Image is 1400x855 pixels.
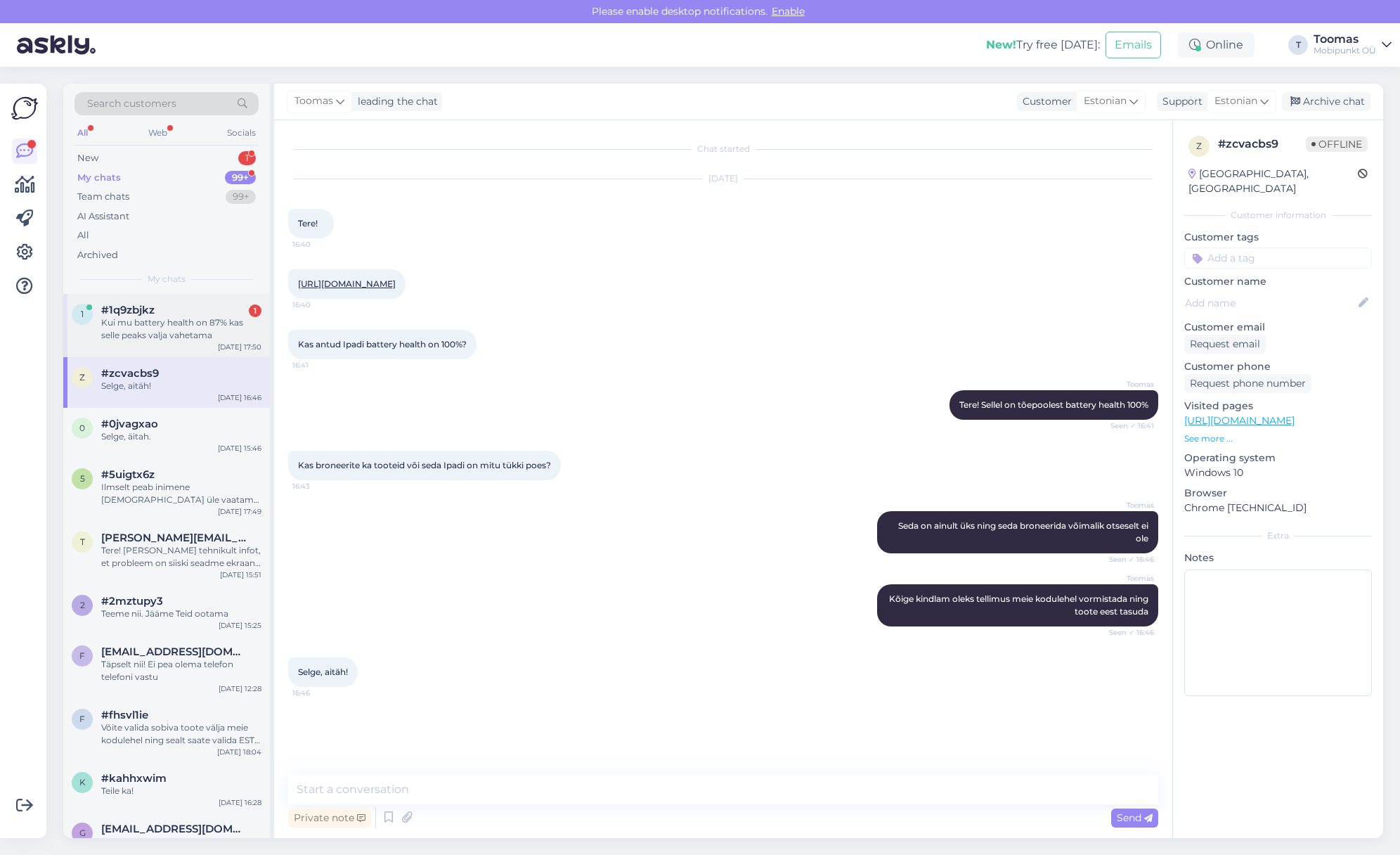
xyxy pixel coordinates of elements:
p: Operating system [1184,451,1372,465]
span: z [1196,141,1202,151]
span: 5 [80,473,85,484]
div: All [77,229,89,243]
span: #2mztupy3 [101,595,163,607]
div: Selge, aitäh! [101,380,261,392]
span: gripex453@gmail.com [101,823,247,835]
div: 99+ [225,171,256,185]
div: Support [1157,94,1203,109]
span: f [79,650,85,661]
span: g [79,828,86,838]
span: Toomas [1101,573,1154,584]
span: Offline [1306,136,1368,152]
a: [URL][DOMAIN_NAME] [298,278,396,289]
span: t [80,536,85,547]
div: Customer [1017,94,1072,109]
div: [DATE] [288,172,1158,185]
div: Täpselt nii! Ei pea olema telefon telefoni vastu [101,658,261,683]
div: [DATE] 12:28 [219,683,261,694]
span: Toomas [1101,500,1154,510]
span: Tere! Sellel on tõepoolest battery health 100% [959,399,1148,410]
div: [DATE] 15:25 [219,620,261,631]
a: [URL][DOMAIN_NAME] [1184,414,1295,427]
div: Request email [1184,335,1266,354]
span: Send [1117,811,1153,824]
span: Toomas [1101,379,1154,390]
div: T [1288,35,1308,55]
div: Mobipunkt OÜ [1314,45,1376,56]
div: 99+ [226,190,256,204]
div: Private note [288,809,371,828]
span: 16:40 [292,300,345,310]
span: #fhsvl1ie [101,709,148,721]
div: AI Assistant [77,210,129,224]
div: [DATE] 17:49 [218,506,261,517]
input: Add a tag [1184,247,1372,269]
div: Request phone number [1184,374,1311,393]
div: Selge, äitah. [101,430,261,443]
div: Teile ka! [101,785,261,797]
div: Web [145,124,170,142]
span: Estonian [1084,94,1127,109]
span: Selge, aitäh! [298,667,348,677]
div: Toomas [1314,34,1376,45]
div: Täpselt nii [101,835,261,848]
div: 1 [249,304,261,317]
b: New! [986,38,1016,51]
span: 16:41 [292,360,345,371]
span: Kas broneerite ka tooteid või seda Ipadi on mitu tükki poes? [298,460,551,470]
div: [DATE] 15:51 [220,570,261,580]
div: Ilmselt peab inimene [DEMOGRAPHIC_DATA] üle vaatama ning lõpliku otsuse langetama [101,481,261,506]
span: #0jvagxao [101,418,158,430]
p: Chrome [TECHNICAL_ID] [1184,501,1372,515]
p: Customer email [1184,320,1372,335]
div: Try free [DATE]: [986,37,1100,53]
button: Emails [1106,32,1161,58]
span: My chats [148,273,186,285]
div: Extra [1184,529,1372,542]
span: Tere! [298,218,318,229]
p: Notes [1184,551,1372,565]
span: z [79,372,85,382]
div: leading the chat [352,94,438,109]
span: Search customers [87,96,176,111]
div: Customer information [1184,209,1372,221]
span: Seen ✓ 16:41 [1101,420,1154,431]
div: New [77,151,98,165]
span: k [79,777,86,787]
div: All [74,124,91,142]
span: Toomas [294,94,333,109]
span: #kahhxwim [101,772,167,785]
span: Kas antud Ipadi battery health on 100%? [298,339,467,349]
p: Browser [1184,486,1372,501]
div: [DATE] 15:46 [218,443,261,454]
input: Add name [1185,295,1356,311]
span: 2 [80,600,85,610]
span: Kõige kindlam oleks tellimus meie kodulehel vormistada ning toote eest tasuda [889,593,1151,617]
span: f [79,714,85,724]
p: See more ... [1184,432,1372,445]
div: Archive chat [1282,92,1370,111]
span: Seen ✓ 16:46 [1101,554,1154,565]
div: [DATE] 18:04 [217,747,261,757]
span: Enable [767,5,809,18]
div: Online [1178,32,1255,58]
p: Windows 10 [1184,465,1372,480]
span: 16:40 [292,239,345,250]
div: 1 [238,151,256,165]
div: Tere! [PERSON_NAME] tehnikult infot, et probleem on siiski seadme ekraani. Teostame seadmele ekra... [101,544,261,570]
span: Seda on ainult üks ning seda broneerida võimalik otseselt ei ole [898,520,1151,544]
div: Archived [77,248,118,262]
p: Customer phone [1184,359,1372,374]
div: [GEOGRAPHIC_DATA], [GEOGRAPHIC_DATA] [1188,167,1358,196]
span: #zcvacbs9 [101,367,159,380]
div: Teeme nii. Jääme Teid ootama [101,607,261,620]
span: 0 [79,423,85,433]
p: Customer name [1184,274,1372,289]
span: terese.murumagi@gmail.com [101,532,247,544]
p: Customer tags [1184,230,1372,245]
span: #5uigtx6z [101,468,155,481]
div: Võite valida sobiva toote välja meie kodulehel ning sealt saate valida ESTO järelmaksu. Teid saad... [101,721,261,747]
div: My chats [77,171,121,185]
img: Askly Logo [11,95,38,122]
div: # zcvacbs9 [1218,136,1306,153]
